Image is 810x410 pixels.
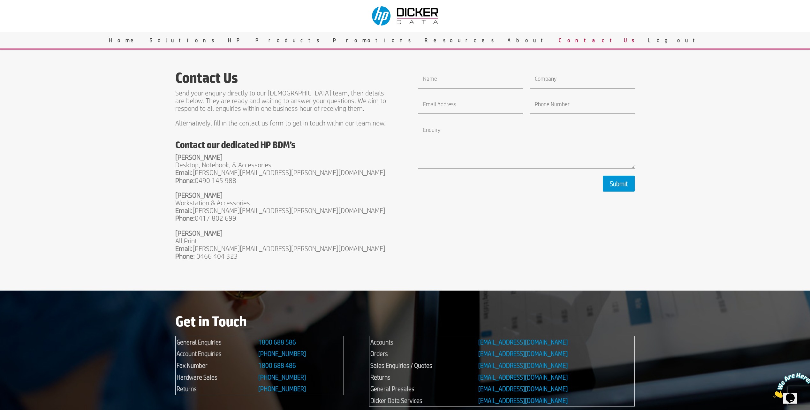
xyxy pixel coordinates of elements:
button: Submit [603,176,635,192]
p: Workstation & Accessories [PERSON_NAME][EMAIL_ADDRESS][PERSON_NAME][DOMAIN_NAME] 0417 802 699 [175,191,392,229]
strong: Dicker Data Services [370,397,422,404]
a: [PHONE_NUMBER] [258,350,306,357]
strong: Phone [175,252,193,260]
h4: Contact our dedicated HP BDM’s [175,140,392,153]
strong: Account Enquiries [177,350,222,357]
strong: Sales Enquiries / Quotes [370,361,432,369]
a: [EMAIL_ADDRESS][DOMAIN_NAME] [478,385,568,392]
strong: Email: [175,169,193,176]
strong: Phone: [175,214,195,222]
strong: [PERSON_NAME] [175,229,223,237]
a: Contact Us [554,32,643,49]
a: Logout [643,32,706,49]
a: [PHONE_NUMBER] [258,385,306,392]
strong: Phone: [175,177,195,184]
img: Dicker Data & HP [368,3,443,29]
input: Name [418,70,523,89]
strong: Orders [370,350,388,357]
a: Home [104,32,145,49]
a: [EMAIL_ADDRESS][DOMAIN_NAME] [478,338,568,346]
p: All Print [PERSON_NAME][EMAIL_ADDRESS][PERSON_NAME][DOMAIN_NAME] : 0466 404 323 [175,229,392,260]
strong: Returns [177,385,197,392]
strong: [PERSON_NAME] [175,191,223,199]
strong: Fax Number [177,361,208,369]
strong: Returns [370,373,390,381]
strong: [PERSON_NAME] [175,153,223,161]
a: Promotions [328,32,420,49]
a: [EMAIL_ADDRESS][DOMAIN_NAME] [478,373,568,381]
input: Phone Number [530,95,635,114]
p: Alternatively, fill in the contact us form to get in touch within our team now. [175,119,392,127]
a: Solutions [145,32,223,49]
strong: Accounts [370,338,393,346]
a: Resources [420,32,503,49]
a: [EMAIL_ADDRESS][DOMAIN_NAME] [478,361,568,369]
a: [PHONE_NUMBER] [258,373,306,381]
td: 1800 688 486 [257,360,344,371]
strong: General Enquiries [177,338,222,346]
span: Get in Touch [175,313,246,330]
strong: Hardware Sales [177,373,217,381]
input: Email Address [418,95,523,114]
strong: General Presales [370,385,414,392]
img: Chat attention grabber [3,3,42,28]
iframe: chat widget [770,370,810,400]
a: 1800 688 586 [258,338,296,346]
strong: Email: [175,245,193,252]
input: Company [530,70,635,89]
h3: Contact Us [175,70,392,89]
a: [EMAIL_ADDRESS][DOMAIN_NAME] [478,397,568,404]
a: About [503,32,554,49]
a: HP Products [223,32,328,49]
p: Desktop, Notebook, & Accessories [PERSON_NAME][EMAIL_ADDRESS][PERSON_NAME][DOMAIN_NAME] 0490 145 988 [175,153,392,191]
p: Send your enquiry directly to our [DEMOGRAPHIC_DATA] team, their details are below. They are read... [175,89,392,119]
a: [EMAIL_ADDRESS][DOMAIN_NAME] [478,350,568,357]
strong: Email: [175,207,193,214]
